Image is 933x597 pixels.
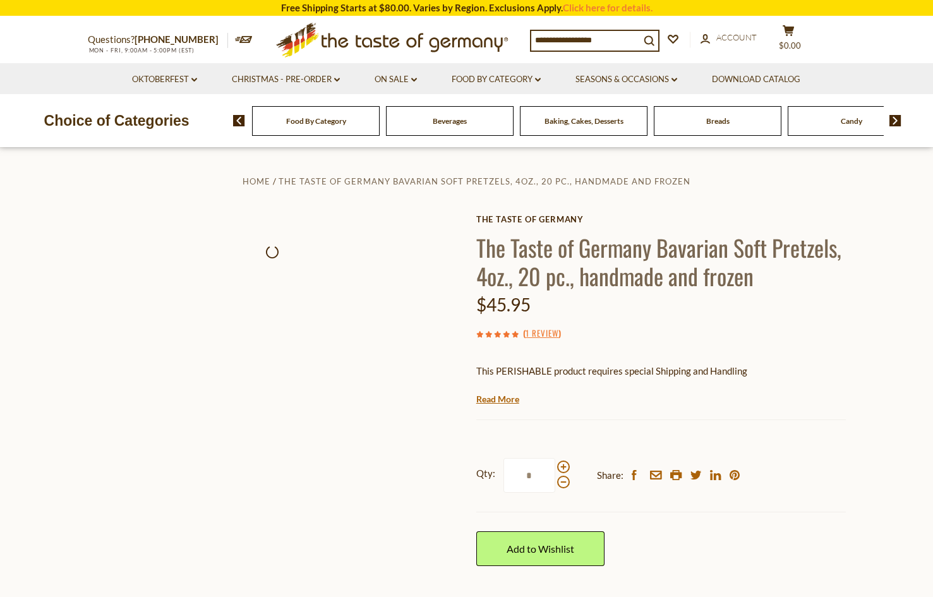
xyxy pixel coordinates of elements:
button: $0.00 [770,25,808,56]
h1: The Taste of Germany Bavarian Soft Pretzels, 4oz., 20 pc., handmade and frozen [476,233,846,290]
a: Food By Category [286,116,346,126]
a: Candy [841,116,862,126]
a: On Sale [375,73,417,87]
a: The Taste of Germany [476,214,846,224]
a: Account [701,31,757,45]
a: The Taste of Germany Bavarian Soft Pretzels, 4oz., 20 pc., handmade and frozen [279,176,690,186]
span: MON - FRI, 9:00AM - 5:00PM (EST) [88,47,195,54]
a: 1 Review [526,327,558,341]
span: Account [716,32,757,42]
a: Food By Category [452,73,541,87]
li: We will ship this product in heat-protective packaging and ice. [488,389,846,404]
a: Seasons & Occasions [575,73,677,87]
a: Baking, Cakes, Desserts [545,116,623,126]
span: ( ) [523,327,561,339]
a: Beverages [433,116,467,126]
span: $0.00 [779,40,801,51]
input: Qty: [503,458,555,493]
a: [PHONE_NUMBER] [135,33,219,45]
p: This PERISHABLE product requires special Shipping and Handling [476,363,846,379]
span: $45.95 [476,294,531,315]
a: Add to Wishlist [476,531,605,566]
img: next arrow [889,115,901,126]
a: Christmas - PRE-ORDER [232,73,340,87]
a: Breads [706,116,730,126]
a: Click here for details. [563,2,653,13]
a: Home [243,176,270,186]
span: Share: [597,467,623,483]
a: Download Catalog [712,73,800,87]
a: Read More [476,393,519,406]
a: Oktoberfest [132,73,197,87]
img: previous arrow [233,115,245,126]
strong: Qty: [476,466,495,481]
p: Questions? [88,32,228,48]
